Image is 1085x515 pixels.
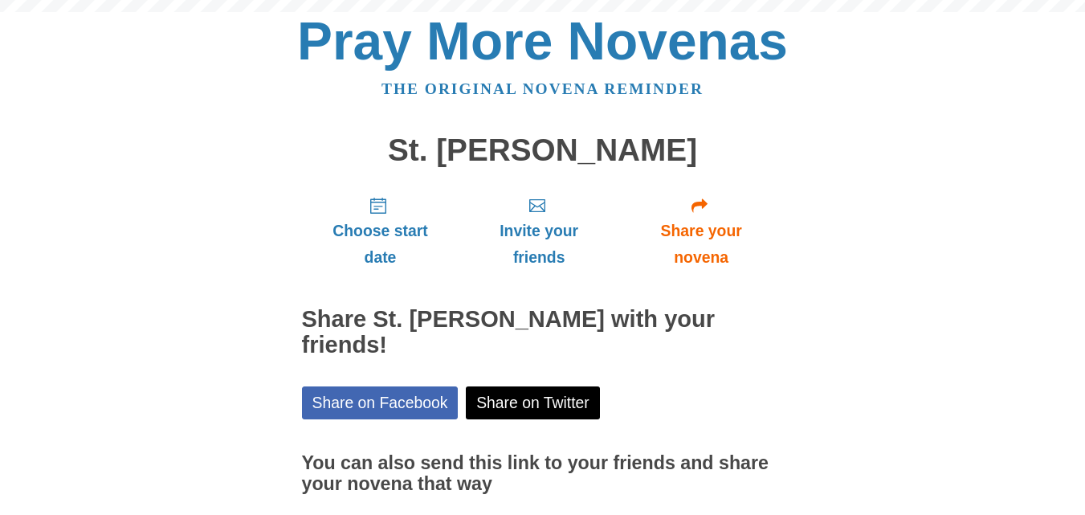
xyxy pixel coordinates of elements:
span: Share your novena [635,218,768,271]
a: Share your novena [619,183,784,279]
h1: St. [PERSON_NAME] [302,133,784,168]
h3: You can also send this link to your friends and share your novena that way [302,453,784,494]
span: Choose start date [318,218,443,271]
a: Share on Twitter [466,386,600,419]
a: Invite your friends [459,183,618,279]
h2: Share St. [PERSON_NAME] with your friends! [302,307,784,358]
a: The original novena reminder [381,80,704,97]
a: Share on Facebook [302,386,459,419]
span: Invite your friends [475,218,602,271]
a: Choose start date [302,183,459,279]
a: Pray More Novenas [297,11,788,71]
